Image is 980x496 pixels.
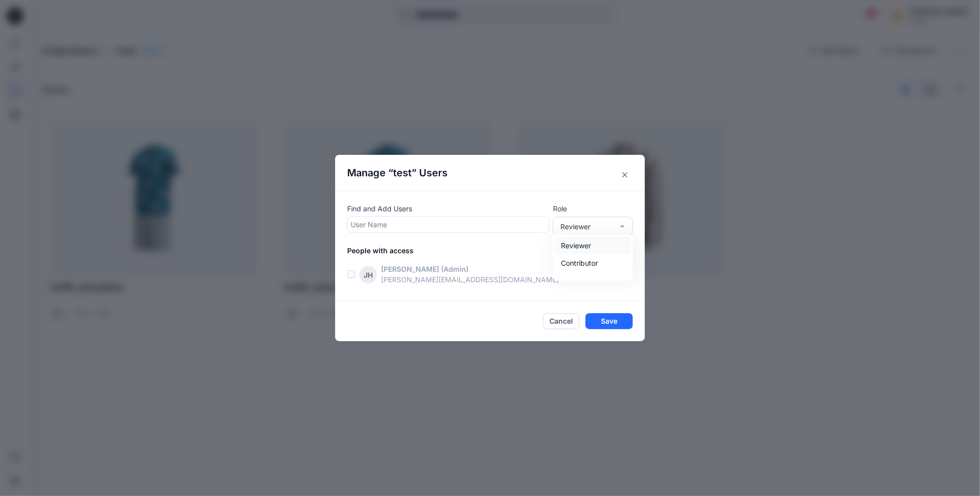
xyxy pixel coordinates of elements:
[393,167,412,179] span: test
[555,237,631,254] div: Reviewer
[381,264,439,274] p: [PERSON_NAME]
[347,203,549,214] p: Find and Add Users
[560,221,613,232] div: Reviewer
[553,203,633,214] p: Role
[555,254,631,272] div: Contributor
[359,266,377,284] div: JH
[543,313,579,329] button: Cancel
[347,167,448,179] h4: Manage “ ” Users
[441,264,469,274] p: (Admin)
[347,245,645,256] p: People with access
[585,313,633,329] button: Save
[617,167,633,183] button: Close
[381,274,596,285] p: [PERSON_NAME][EMAIL_ADDRESS][DOMAIN_NAME]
